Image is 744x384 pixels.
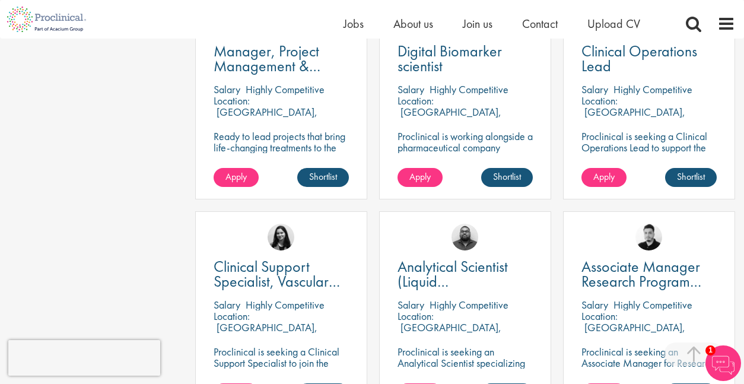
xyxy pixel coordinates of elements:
[214,131,349,198] p: Ready to lead projects that bring life-changing treatments to the world? Join our client at the f...
[409,170,431,183] span: Apply
[665,168,717,187] a: Shortlist
[246,82,325,96] p: Highly Competitive
[268,224,294,250] img: Indre Stankeviciute
[398,309,434,323] span: Location:
[581,168,627,187] a: Apply
[581,105,685,130] p: [GEOGRAPHIC_DATA], [GEOGRAPHIC_DATA]
[214,94,250,107] span: Location:
[581,44,717,74] a: Clinical Operations Lead
[214,105,317,130] p: [GEOGRAPHIC_DATA], [GEOGRAPHIC_DATA]
[635,224,662,250] img: Anderson Maldonado
[8,340,160,376] iframe: reCAPTCHA
[613,82,692,96] p: Highly Competitive
[398,298,424,312] span: Salary
[581,256,701,306] span: Associate Manager Research Program Management
[398,105,501,130] p: [GEOGRAPHIC_DATA], [GEOGRAPHIC_DATA]
[214,309,250,323] span: Location:
[398,94,434,107] span: Location:
[398,41,502,76] span: Digital Biomarker scientist
[581,41,697,76] span: Clinical Operations Lead
[581,94,618,107] span: Location:
[593,170,615,183] span: Apply
[463,16,492,31] a: Join us
[581,82,608,96] span: Salary
[398,82,424,96] span: Salary
[705,345,716,356] span: 1
[214,82,240,96] span: Salary
[214,41,341,91] span: Manager, Project Management & Operational Delivery
[214,320,317,345] p: [GEOGRAPHIC_DATA], [GEOGRAPHIC_DATA]
[398,256,508,306] span: Analytical Scientist (Liquid Chromatography)
[705,345,741,381] img: Chatbot
[398,131,533,187] p: Proclinical is working alongside a pharmaceutical company seeking a Digital Biomarker Scientist t...
[430,298,508,312] p: Highly Competitive
[398,44,533,74] a: Digital Biomarker scientist
[581,259,717,289] a: Associate Manager Research Program Management
[398,320,501,345] p: [GEOGRAPHIC_DATA], [GEOGRAPHIC_DATA]
[214,44,349,74] a: Manager, Project Management & Operational Delivery
[613,298,692,312] p: Highly Competitive
[581,320,685,345] p: [GEOGRAPHIC_DATA], [GEOGRAPHIC_DATA]
[481,168,533,187] a: Shortlist
[398,168,443,187] a: Apply
[430,82,508,96] p: Highly Competitive
[581,309,618,323] span: Location:
[452,224,478,250] img: Ashley Bennett
[581,131,717,176] p: Proclinical is seeking a Clinical Operations Lead to support the delivery of clinical trials in o...
[225,170,247,183] span: Apply
[587,16,640,31] a: Upload CV
[246,298,325,312] p: Highly Competitive
[214,256,340,306] span: Clinical Support Specialist, Vascular PVI
[344,16,364,31] a: Jobs
[214,168,259,187] a: Apply
[522,16,558,31] a: Contact
[581,298,608,312] span: Salary
[393,16,433,31] a: About us
[297,168,349,187] a: Shortlist
[398,259,533,289] a: Analytical Scientist (Liquid Chromatography)
[214,298,240,312] span: Salary
[214,259,349,289] a: Clinical Support Specialist, Vascular PVI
